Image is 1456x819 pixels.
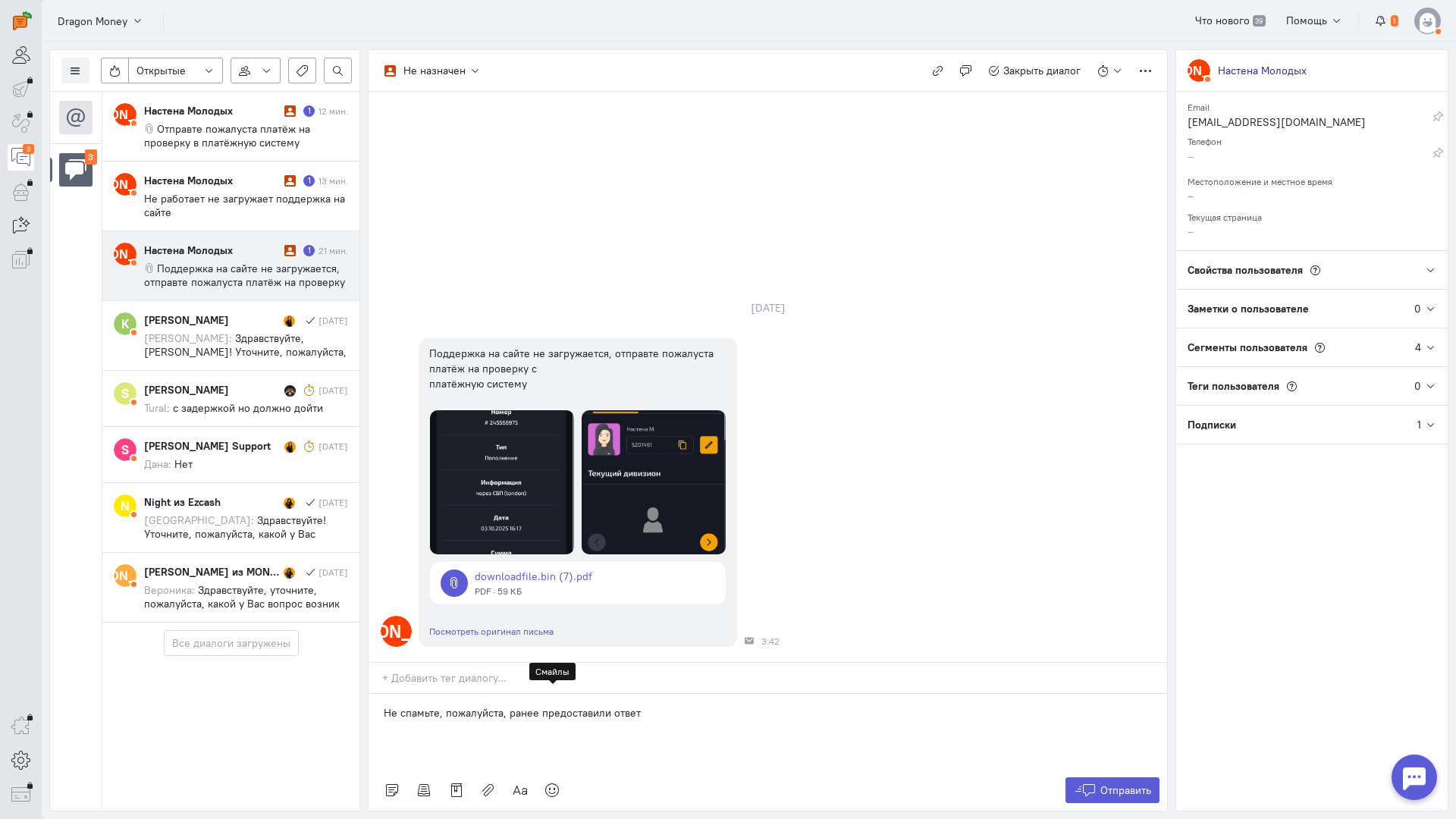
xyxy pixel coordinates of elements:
div: Текущая страница [1188,207,1436,224]
div: 1 [1417,417,1421,432]
div: Настена Молодых [1218,63,1307,78]
div: Заметки о пользователе [1176,290,1414,328]
span: Здравствуйте, уточните, пожалуйста, какой у Вас вопрос возник по нашему проекту? [144,583,340,624]
div: 13 мин. [318,174,348,187]
div: Есть неотвеченное сообщение пользователя [303,245,315,256]
button: Не назначен [376,58,489,83]
div: – [1188,149,1432,168]
div: [DATE] [318,314,348,327]
span: Открытые [136,63,186,78]
button: Закрыть диалог [980,58,1090,83]
div: Подписки [1176,406,1417,444]
span: – [1188,224,1194,238]
i: Диалог не разобран [284,175,296,187]
div: 3 [85,149,98,165]
span: [PERSON_NAME]: [144,331,232,345]
small: Телефон [1188,132,1222,147]
div: Поддержка на сайте не загружается, отправте пожалуста платёж на проверку с платёжную систему [429,346,726,391]
span: с задержкой но должно дойти [173,401,323,415]
span: Дана: [144,457,171,471]
div: Есть неотвеченное сообщение пользователя [303,175,315,187]
img: Виктория [284,315,295,327]
div: [EMAIL_ADDRESS][DOMAIN_NAME] [1188,115,1432,133]
div: Местоположение и местное время [1188,171,1436,188]
span: Вероника: [144,583,195,597]
button: Отправить [1065,777,1160,803]
div: [DATE] [318,496,348,509]
i: Диалог был отложен и он напомнил о себе [303,384,315,396]
div: 0 [1414,378,1421,394]
div: 4 [1415,340,1421,355]
div: [DATE] [734,297,802,318]
button: Открытые [128,58,223,83]
a: Посмотреть оригинал письма [429,626,554,637]
span: 3:42 [761,636,780,647]
text: S [121,385,129,401]
text: [PERSON_NAME] [75,176,175,192]
div: [PERSON_NAME] Support [144,438,281,453]
span: Tural: [144,401,170,415]
text: K [121,315,130,331]
text: [PERSON_NAME] [75,246,175,262]
span: Не работает не загружает поддержка на сайте [144,192,345,219]
div: 0 [1414,301,1421,316]
i: Диалог не разобран [284,105,296,117]
div: [PERSON_NAME] [144,382,281,397]
div: [PERSON_NAME] из MONEY-X [144,564,280,579]
text: [PERSON_NAME] [328,620,465,642]
i: Сообщение отправлено [303,566,315,578]
span: Нет [174,457,193,471]
i: Диалог не разобран [284,245,296,256]
span: Помощь [1286,14,1327,27]
div: 3 [23,144,34,154]
span: Dragon Money [58,14,127,29]
span: Теги пользователя [1188,379,1279,393]
span: Отправте пожалуста платёж на проверку в платёжную систему [144,122,310,149]
span: – [1188,189,1194,202]
span: Поддержка на сайте не загружается, отправте пожалуста платёж на проверку с платёжную систему [144,262,345,303]
div: Настена Молодых [144,103,281,118]
span: Свойства пользователя [1188,263,1303,277]
div: [DATE] [318,566,348,579]
p: Не спамьте, пожалуйста, ранее предоставили ответ [384,705,1152,720]
div: [DATE] [318,440,348,453]
img: Tural [284,385,296,397]
div: Есть неотвеченное сообщение пользователя [303,105,315,117]
span: 39 [1253,15,1266,27]
a: 3 [8,144,34,171]
span: Что нового [1195,14,1250,27]
img: Вероника [284,497,295,509]
div: Почта [745,636,754,645]
text: [PERSON_NAME] [1149,62,1249,78]
div: Смайлы [529,663,576,680]
div: [PERSON_NAME] [144,312,280,328]
div: 12 мин. [318,105,348,118]
button: Dragon Money [49,7,152,34]
img: default-v4.png [1414,8,1441,34]
div: Не назначен [403,63,466,78]
img: Вероника [284,567,295,579]
i: Диалог был отложен и он напомнил о себе [303,441,315,452]
text: S [121,441,129,457]
button: 1 [1367,8,1407,33]
span: Здравствуйте, [PERSON_NAME]! Уточните, пожалуйста, с кем ранее вы вели диалог? [144,331,347,372]
span: 1 [1391,15,1398,27]
text: [PERSON_NAME] [75,106,175,122]
span: [GEOGRAPHIC_DATA]: [144,513,254,527]
small: Email [1188,98,1210,113]
div: Настена Молодых [144,173,281,188]
button: Все диалоги загружены [164,630,299,656]
div: Настена Молодых [144,243,281,258]
img: carrot-quest.svg [13,11,32,30]
span: Сегменты пользователя [1188,340,1307,354]
span: Здравствуйте! Уточните, пожалуйста, какой у Вас вопрос касательно нашего проекта? [144,513,326,554]
a: Что нового 39 [1187,8,1274,33]
text: N [121,497,130,513]
button: Помощь [1278,8,1351,33]
i: Сообщение отправлено [303,497,315,508]
span: Отправить [1100,783,1151,797]
i: Сообщение отправлено [303,315,315,326]
div: [DATE] [318,384,348,397]
span: Закрыть диалог [1003,64,1081,77]
div: 21 мин. [318,244,348,257]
